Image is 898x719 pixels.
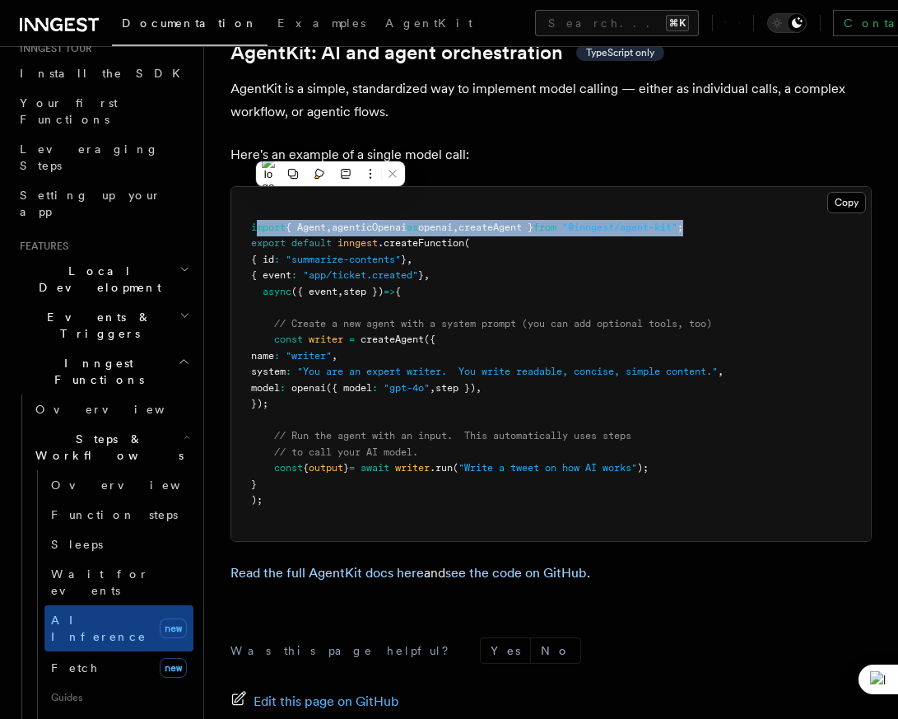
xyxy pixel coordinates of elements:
[274,350,280,362] span: :
[326,382,372,394] span: ({ model
[445,565,587,581] a: see the code on GitHub
[254,690,399,713] span: Edit this page on GitHub
[407,254,412,265] span: ,
[51,661,99,675] span: Fetch
[13,355,178,388] span: Inngest Functions
[35,403,205,416] span: Overview
[29,431,184,464] span: Steps & Workflows
[458,462,637,474] span: "Write a tweet on how AI works"
[385,16,472,30] span: AgentKit
[677,222,683,233] span: ;
[286,350,332,362] span: "writer"
[13,256,193,302] button: Local Development
[13,240,68,253] span: Features
[303,462,309,474] span: {
[51,614,147,643] span: AI Inference
[378,237,464,249] span: .createFunction
[286,366,291,377] span: :
[401,254,407,265] span: }
[332,222,407,233] span: agenticOpenai
[251,254,274,265] span: { id
[263,286,291,297] span: async
[481,638,530,663] button: Yes
[251,237,286,249] span: export
[13,42,92,55] span: Inngest tour
[112,5,268,46] a: Documentation
[637,462,649,474] span: );
[44,605,193,651] a: AI Inferencenew
[274,462,303,474] span: const
[326,222,332,233] span: ,
[349,334,355,345] span: =
[666,15,689,31] kbd: ⌘K
[251,269,291,281] span: { event
[435,382,476,394] span: step })
[309,334,343,345] span: writer
[13,263,179,296] span: Local Development
[51,538,103,551] span: Sleeps
[562,222,677,233] span: "@inngest/agent-kit"
[251,222,286,233] span: import
[251,479,257,490] span: }
[274,430,631,441] span: // Run the agent with an input. This automatically uses steps
[430,382,435,394] span: ,
[430,462,453,474] span: .run
[230,690,399,713] a: Edit this page on GitHub
[531,638,580,663] button: No
[160,619,187,638] span: new
[767,13,807,33] button: Toggle dark mode
[464,237,470,249] span: (
[13,58,193,88] a: Install the SDK
[51,567,149,597] span: Wait for events
[343,462,349,474] span: }
[274,318,712,329] span: // Create a new agent with a system prompt (you can add optional tools, too)
[51,508,178,521] span: Function steps
[230,565,424,581] a: Read the full AgentKit docs here
[349,462,355,474] span: =
[291,269,297,281] span: :
[418,269,424,281] span: }
[291,382,326,394] span: openai
[453,222,458,233] span: ,
[13,302,193,348] button: Events & Triggers
[251,494,263,506] span: );
[453,462,458,474] span: (
[20,96,118,126] span: Your first Functions
[274,334,303,345] span: const
[291,286,337,297] span: ({ event
[274,254,280,265] span: :
[424,334,435,345] span: ({
[286,254,401,265] span: "summarize-contents"
[20,67,190,80] span: Install the SDK
[332,350,337,362] span: ,
[535,10,699,36] button: Search...⌘K
[476,382,482,394] span: ,
[44,470,193,500] a: Overview
[13,180,193,226] a: Setting up your app
[13,348,193,395] button: Inngest Functions
[424,269,430,281] span: ,
[277,16,365,30] span: Examples
[44,684,193,711] span: Guides
[230,143,872,166] p: Here's an example of a single model call:
[372,382,378,394] span: :
[29,424,193,470] button: Steps & Workflows
[458,222,533,233] span: createAgent }
[343,286,384,297] span: step })
[44,530,193,559] a: Sleeps
[407,222,418,233] span: as
[361,334,424,345] span: createAgent
[375,5,482,44] a: AgentKit
[29,395,193,424] a: Overview
[384,286,395,297] span: =>
[586,46,654,59] span: TypeScript only
[384,382,430,394] span: "gpt-4o"
[230,41,664,64] a: AgentKit: AI and agent orchestrationTypeScript only
[230,642,460,659] p: Was this page helpful?
[718,366,724,377] span: ,
[20,142,159,172] span: Leveraging Steps
[13,88,193,134] a: Your first Functions
[20,189,161,218] span: Setting up your app
[361,462,389,474] span: await
[44,651,193,684] a: Fetchnew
